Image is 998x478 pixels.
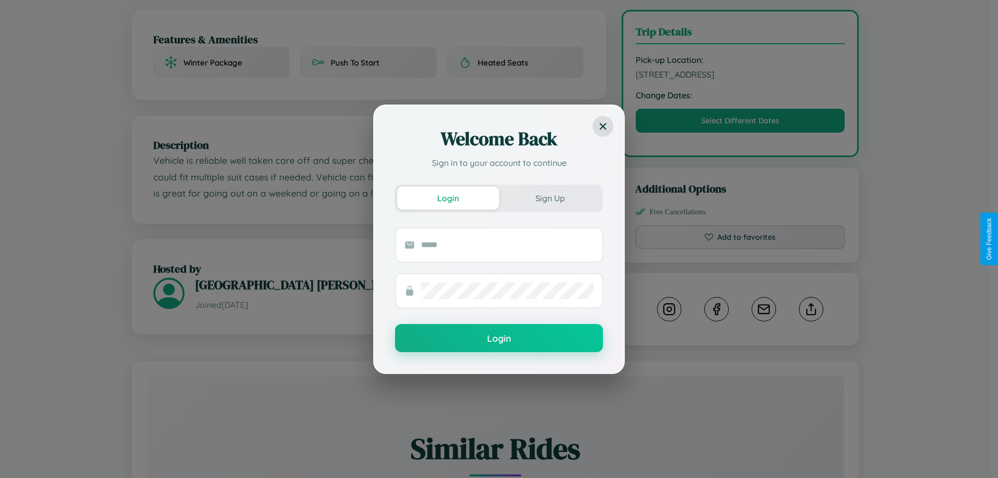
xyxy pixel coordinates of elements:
button: Sign Up [499,187,601,210]
p: Sign in to your account to continue [395,157,603,169]
button: Login [397,187,499,210]
button: Login [395,324,603,352]
div: Give Feedback [986,218,993,260]
h2: Welcome Back [395,126,603,151]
